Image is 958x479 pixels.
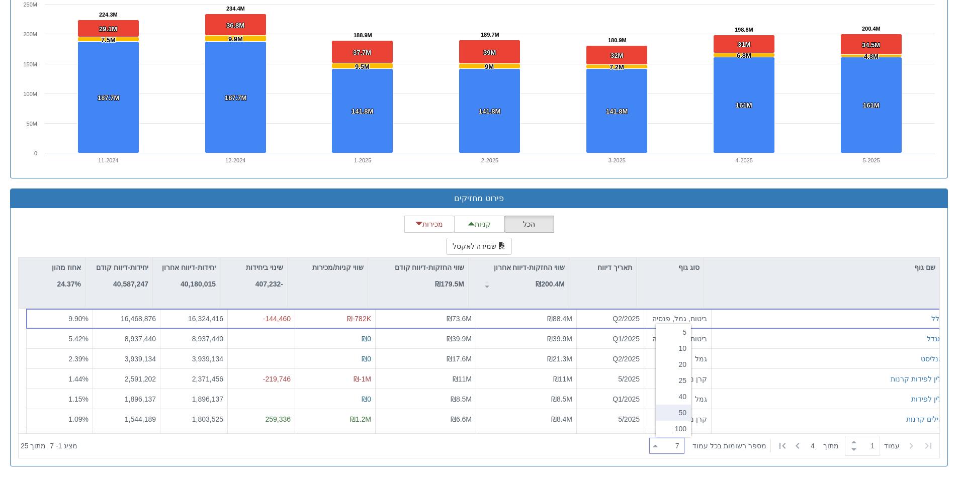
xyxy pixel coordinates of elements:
[656,340,691,356] div: 10
[863,102,880,109] tspan: 161M
[97,394,156,404] div: 1,896,137
[164,394,223,404] div: 1,896,137
[648,314,707,324] div: ביטוח, גמל, פנסיה
[451,395,472,403] span: ₪8.5M
[735,27,753,33] tspan: 198.8M
[862,26,881,32] tspan: 200.4M
[31,334,89,344] div: 5.42 %
[18,194,940,203] h3: פירוט מחזיקים
[347,315,371,323] span: ₪-782K
[485,63,494,70] tspan: 9M
[164,354,223,364] div: 3,939,134
[606,108,628,115] tspan: 141.8M
[232,414,291,424] div: 259,336
[692,441,766,451] span: ‏מספר רשומות בכל עמוד
[395,262,464,273] p: שווי החזקות-דיווח קודם
[864,53,879,60] tspan: 4.8M
[481,32,499,38] tspan: 189.7M
[97,414,156,424] div: 1,544,189
[656,389,691,405] div: 40
[656,421,691,437] div: 100
[581,354,640,364] div: Q2/2025
[226,22,244,29] tspan: 36.8M
[99,25,117,33] tspan: 29.1M
[536,280,565,288] strong: ₪200.4M
[921,354,943,364] button: אנליסט
[164,314,223,324] div: 16,324,416
[608,157,626,163] text: 3-2025
[164,374,223,384] div: 2,371,456
[362,395,371,403] span: ₪0
[31,414,89,424] div: 1.09 %
[737,52,751,59] tspan: 6.8M
[648,394,707,404] div: גמל
[447,335,472,343] span: ₪39.9M
[656,372,691,389] div: 25
[23,91,37,97] text: 100M
[569,258,636,277] div: תאריך דיווח
[906,414,943,424] button: אילים קרנות
[911,394,943,404] button: ילין לפידות
[350,415,371,423] span: ₪1.2M
[98,94,119,102] tspan: 187.7M
[354,157,371,163] text: 1-2025
[101,36,116,44] tspan: 7.5M
[736,102,752,109] tspan: 161M
[931,314,943,324] div: כלל
[454,216,504,233] button: קניות
[181,280,216,288] strong: 40,180,015
[435,280,464,288] strong: ₪179.5M
[162,262,216,273] p: יחידות-דיווח אחרון
[446,238,512,255] button: שמירה לאקסל
[354,375,371,383] span: ₪-1M
[581,314,640,324] div: Q2/2025
[52,262,81,273] p: אחוז מהון
[862,41,880,49] tspan: 34.5M
[447,355,472,363] span: ₪17.6M
[232,374,291,384] div: -219,746
[581,334,640,344] div: Q1/2025
[483,49,496,56] tspan: 39M
[57,280,81,288] strong: 24.37%
[551,415,572,423] span: ₪8.4M
[353,49,371,56] tspan: 37.7M
[648,374,707,384] div: קרן נאמנות
[97,334,156,344] div: 8,937,440
[355,63,370,70] tspan: 9.5M
[96,262,148,273] p: יחידות-דיווח קודם
[447,315,472,323] span: ₪73.6M
[656,324,691,340] div: 5
[611,52,623,59] tspan: 32M
[738,41,750,48] tspan: 31M
[362,355,371,363] span: ₪0
[927,334,943,344] button: מגדל
[27,121,37,127] text: 50M
[648,334,707,344] div: ביטוח, גמל, פנסיה
[453,375,472,383] span: ₪11M
[581,394,640,404] div: Q1/2025
[645,435,937,457] div: ‏ מתוך
[704,258,939,277] div: שם גוף
[97,354,156,364] div: 3,939,134
[547,335,572,343] span: ₪39.9M
[581,414,640,424] div: 5/2025
[494,262,565,273] p: שווי החזקות-דיווח אחרון
[656,356,691,372] div: 20
[31,314,89,324] div: 9.90 %
[481,157,498,163] text: 2-2025
[581,374,640,384] div: 5/2025
[97,374,156,384] div: 2,591,202
[23,2,37,8] text: 250M
[479,108,500,115] tspan: 141.8M
[736,157,753,163] text: 4-2025
[255,280,283,288] strong: -407,232
[551,395,572,403] span: ₪8.5M
[225,157,245,163] text: 12-2024
[225,94,246,102] tspan: 187.7M
[21,435,77,457] div: ‏מציג 1 - 7 ‏ מתוך 25
[891,374,943,384] div: ילין לפידות קרנות
[31,374,89,384] div: 1.44 %
[228,35,243,43] tspan: 9.9M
